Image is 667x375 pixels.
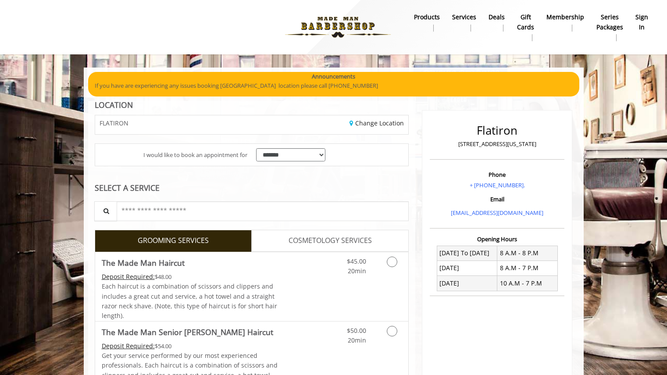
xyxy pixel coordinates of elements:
td: 8 A.M - 7 P.M [497,261,558,275]
span: 20min [348,336,366,344]
p: [STREET_ADDRESS][US_STATE] [432,139,562,149]
b: The Made Man Haircut [102,257,185,269]
b: The Made Man Senior [PERSON_NAME] Haircut [102,326,273,338]
a: [EMAIL_ADDRESS][DOMAIN_NAME] [451,209,543,217]
b: Announcements [312,72,355,81]
a: Change Location [350,119,404,127]
a: sign insign in [629,11,654,34]
b: Services [452,12,476,22]
b: sign in [635,12,648,32]
b: Membership [546,12,584,22]
b: products [414,12,440,22]
a: DealsDeals [482,11,511,34]
td: 8 A.M - 8 P.M [497,246,558,261]
span: I would like to book an appointment for [143,150,247,160]
td: [DATE] [437,261,497,275]
div: $54.00 [102,341,278,351]
h2: Flatiron [432,124,562,137]
td: 10 A.M - 7 P.M [497,276,558,291]
h3: Email [432,196,562,202]
a: Productsproducts [408,11,446,34]
td: [DATE] To [DATE] [437,246,497,261]
a: + [PHONE_NUMBER]. [470,181,525,189]
h3: Phone [432,171,562,178]
img: Made Man Barbershop logo [278,3,398,51]
span: GROOMING SERVICES [138,235,209,246]
span: This service needs some Advance to be paid before we block your appointment [102,342,155,350]
span: 20min [348,267,366,275]
b: gift cards [517,12,534,32]
span: $45.00 [347,257,366,265]
a: Series packagesSeries packages [590,11,629,43]
span: FLATIRON [100,120,128,126]
span: Each haircut is a combination of scissors and clippers and includes a great cut and service, a ho... [102,282,277,320]
span: $50.00 [347,326,366,335]
a: Gift cardsgift cards [511,11,540,43]
p: If you have are experiencing any issues booking [GEOGRAPHIC_DATA] location please call [PHONE_NUM... [95,81,573,90]
a: MembershipMembership [540,11,590,34]
div: SELECT A SERVICE [95,184,409,192]
h3: Opening Hours [430,236,564,242]
b: Series packages [596,12,623,32]
span: This service needs some Advance to be paid before we block your appointment [102,272,155,281]
b: Deals [489,12,505,22]
td: [DATE] [437,276,497,291]
span: COSMETOLOGY SERVICES [289,235,372,246]
div: $48.00 [102,272,278,282]
button: Service Search [94,201,117,221]
a: ServicesServices [446,11,482,34]
b: LOCATION [95,100,133,110]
